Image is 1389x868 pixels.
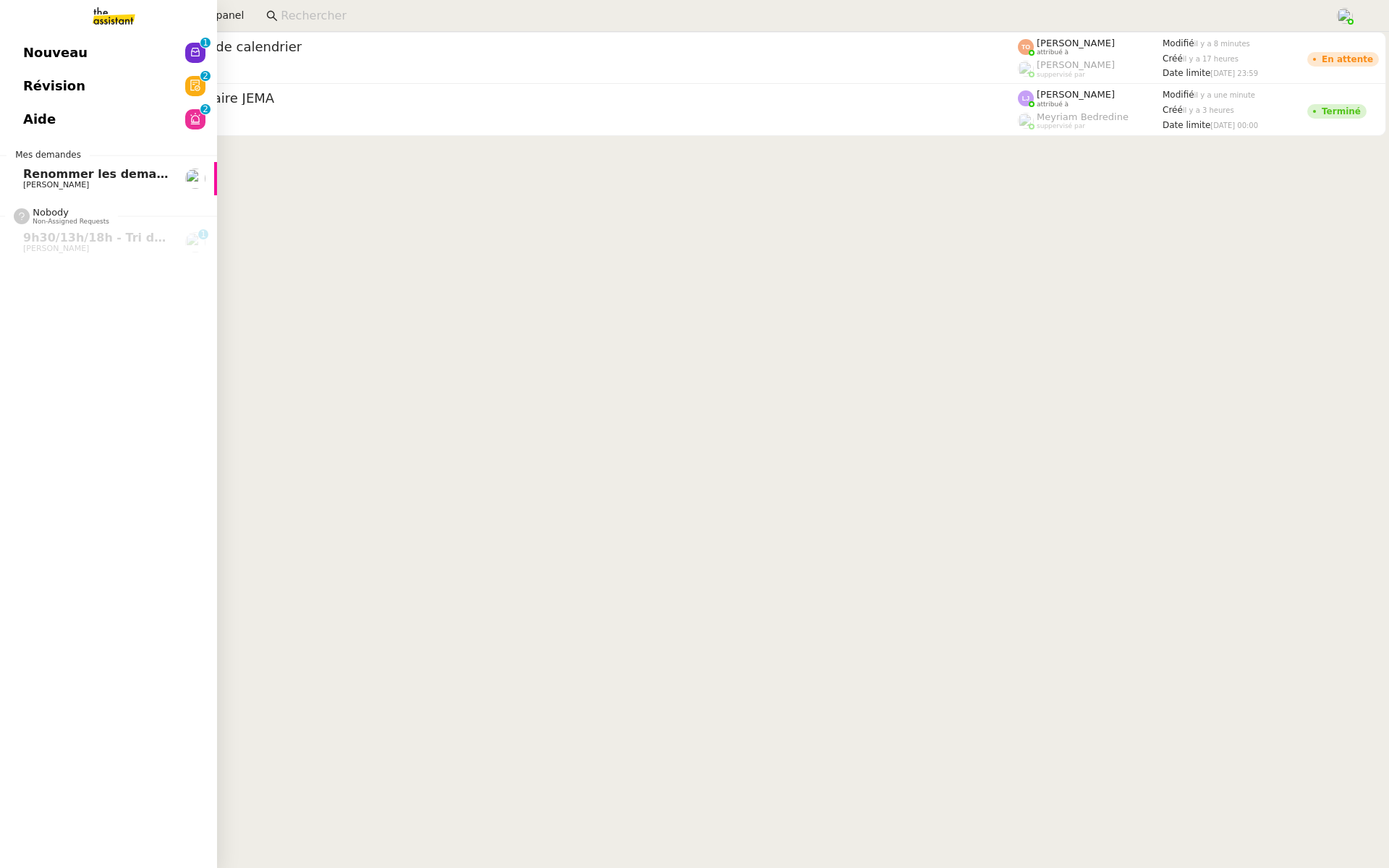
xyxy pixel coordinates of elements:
[281,7,1320,26] input: Rechercher
[1037,89,1115,100] span: [PERSON_NAME]
[23,180,89,190] span: [PERSON_NAME]
[1018,38,1163,56] app-user-label: attribué à
[1018,39,1034,55] img: svg
[1194,91,1255,99] span: il y a une minute
[200,71,211,81] nz-badge-sup: 2
[75,92,1018,105] span: Envoyer fiches de salaire JEMA
[14,207,109,226] app-user-label: Non-assigned requests
[203,104,208,117] p: 2
[198,229,208,239] nz-badge-sup: 1
[185,169,205,189] img: users%2F1KZeGoDA7PgBs4M3FMhJkcSWXSs1%2Favatar%2F872c3928-ebe4-491f-ae76-149ccbe264e1
[1322,55,1373,64] div: En attente
[1037,71,1085,79] span: suppervisé par
[1018,59,1163,78] app-user-label: suppervisé par
[23,244,89,253] span: [PERSON_NAME]
[1163,120,1210,130] span: Date limite
[23,75,85,97] span: Révision
[75,59,1018,77] app-user-detailed-label: client
[1037,122,1085,130] span: suppervisé par
[23,231,418,244] span: 9h30/13h/18h - Tri de la boite mail PRO - 26 septembre 2025
[1183,106,1234,114] span: il y a 3 heures
[1037,111,1129,122] span: Meyriam Bedredine
[200,38,211,48] nz-badge-sup: 1
[200,104,211,114] nz-badge-sup: 2
[1163,105,1183,115] span: Créé
[1018,113,1034,129] img: users%2FaellJyylmXSg4jqeVbanehhyYJm1%2Favatar%2Fprofile-pic%20(4).png
[1163,68,1210,78] span: Date limite
[1018,89,1163,108] app-user-label: attribué à
[1163,38,1194,48] span: Modifié
[200,229,206,242] p: 1
[1183,55,1239,63] span: il y a 17 heures
[203,71,208,84] p: 2
[1037,48,1069,56] span: attribué à
[1210,122,1258,129] span: [DATE] 00:00
[1210,69,1258,77] span: [DATE] 23:59
[1018,61,1034,77] img: users%2FyQfMwtYgTqhRP2YHWHmG2s2LYaD3%2Favatar%2Fprofile-pic.png
[1194,40,1250,48] span: il y a 8 minutes
[7,148,90,162] span: Mes demandes
[1037,101,1069,109] span: attribué à
[1322,107,1361,116] div: Terminé
[75,111,1018,129] app-user-detailed-label: client
[203,38,208,51] p: 1
[33,207,69,218] span: nobody
[1037,59,1115,70] span: [PERSON_NAME]
[1163,54,1183,64] span: Créé
[1337,8,1353,24] img: users%2FaellJyylmXSg4jqeVbanehhyYJm1%2Favatar%2Fprofile-pic%20(4).png
[185,232,205,252] img: users%2FTDxDvmCjFdN3QFePFNGdQUcJcQk1%2Favatar%2F0cfb3a67-8790-4592-a9ec-92226c678442
[33,218,109,226] span: Non-assigned requests
[1018,111,1163,130] app-user-label: suppervisé par
[1037,38,1115,48] span: [PERSON_NAME]
[1163,90,1194,100] span: Modifié
[1018,90,1034,106] img: svg
[23,167,339,181] span: Renommer les demandes selon les codes clients
[75,41,1018,54] span: Vérifiez les erreurs de calendrier
[23,42,88,64] span: Nouveau
[23,109,56,130] span: Aide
